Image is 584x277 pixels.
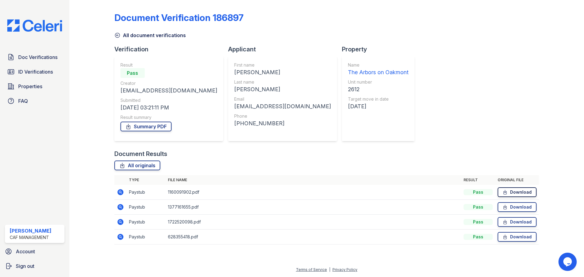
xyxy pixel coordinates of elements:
[120,103,217,112] div: [DATE] 03:21:11 PM
[234,62,331,68] div: First name
[329,267,330,272] div: |
[165,200,461,215] td: 1377161655.pdf
[120,114,217,120] div: Result summary
[498,187,537,197] a: Download
[464,234,493,240] div: Pass
[5,95,64,107] a: FAQ
[234,68,331,77] div: [PERSON_NAME]
[2,260,67,272] a: Sign out
[332,267,357,272] a: Privacy Policy
[498,202,537,212] a: Download
[10,227,51,234] div: [PERSON_NAME]
[18,83,42,90] span: Properties
[342,45,419,54] div: Property
[348,102,408,111] div: [DATE]
[558,253,578,271] iframe: chat widget
[10,234,51,241] div: CAF Management
[495,175,539,185] th: Original file
[234,119,331,128] div: [PHONE_NUMBER]
[120,62,217,68] div: Result
[234,113,331,119] div: Phone
[114,161,160,170] a: All originals
[165,215,461,230] td: 1722520098.pdf
[114,32,186,39] a: All document verifications
[464,189,493,195] div: Pass
[348,79,408,85] div: Unit number
[18,54,57,61] span: Doc Verifications
[296,267,327,272] a: Terms of Service
[5,80,64,92] a: Properties
[165,175,461,185] th: File name
[165,230,461,244] td: 628355418.pdf
[5,66,64,78] a: ID Verifications
[120,97,217,103] div: Submitted
[234,96,331,102] div: Email
[127,200,165,215] td: Paystub
[2,19,67,32] img: CE_Logo_Blue-a8612792a0a2168367f1c8372b55b34899dd931a85d93a1a3d3e32e68fde9ad4.png
[120,68,145,78] div: Pass
[127,175,165,185] th: Type
[2,245,67,258] a: Account
[165,185,461,200] td: 1160091902.pdf
[498,217,537,227] a: Download
[348,62,408,68] div: Name
[114,150,167,158] div: Document Results
[127,215,165,230] td: Paystub
[120,80,217,86] div: Creator
[120,86,217,95] div: [EMAIL_ADDRESS][DOMAIN_NAME]
[348,62,408,77] a: Name The Arbors on Oakmont
[234,102,331,111] div: [EMAIL_ADDRESS][DOMAIN_NAME]
[464,219,493,225] div: Pass
[348,85,408,94] div: 2612
[120,122,172,131] a: Summary PDF
[348,68,408,77] div: The Arbors on Oakmont
[16,262,34,270] span: Sign out
[498,232,537,242] a: Download
[348,96,408,102] div: Target move in date
[114,12,244,23] div: Document Verification 186897
[228,45,342,54] div: Applicant
[464,204,493,210] div: Pass
[18,68,53,75] span: ID Verifications
[127,230,165,244] td: Paystub
[18,97,28,105] span: FAQ
[127,185,165,200] td: Paystub
[16,248,35,255] span: Account
[5,51,64,63] a: Doc Verifications
[114,45,228,54] div: Verification
[234,79,331,85] div: Last name
[234,85,331,94] div: [PERSON_NAME]
[461,175,495,185] th: Result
